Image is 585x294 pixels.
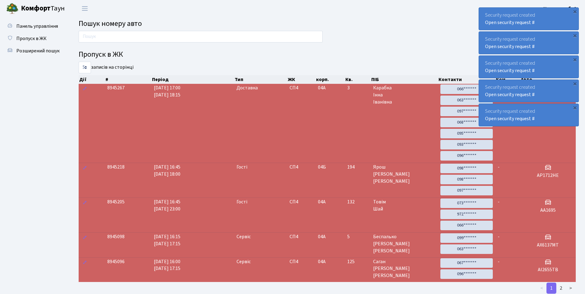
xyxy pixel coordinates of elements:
[373,233,435,255] span: Беспалько [PERSON_NAME] [PERSON_NAME]
[546,283,556,294] a: 1
[485,115,535,122] a: Open security request #
[347,198,368,206] span: 132
[107,233,125,240] span: 8945098
[572,80,578,87] div: ×
[79,31,323,43] input: Пошук
[543,5,578,12] a: Консьєрж б. 4.
[498,233,500,240] span: -
[438,75,495,84] th: Контакти
[151,75,234,84] th: Період
[154,164,180,178] span: [DATE] 16:45 [DATE] 18:00
[79,18,142,29] span: Пошук номеру авто
[373,198,435,213] span: Товім Шай
[3,45,65,57] a: Розширений пошук
[523,207,573,213] h5: АА1695
[479,8,579,30] div: Security request created
[3,20,65,32] a: Панель управління
[81,84,89,94] a: Редагувати
[318,258,326,265] span: 04А
[572,104,578,111] div: ×
[287,75,315,84] th: ЖК
[523,242,573,248] h5: АХ6137МТ
[347,258,368,265] span: 125
[79,75,105,84] th: Дії
[347,164,368,171] span: 194
[79,62,91,73] select: записів на сторінці
[21,3,51,13] b: Комфорт
[485,43,535,50] a: Open security request #
[347,233,368,240] span: 5
[371,75,438,84] th: ПІБ
[290,258,313,265] span: СП4
[290,198,313,206] span: СП4
[237,164,247,171] span: Гості
[107,258,125,265] span: 8945096
[373,84,435,106] span: Карабка Інна Іванівна
[237,198,247,206] span: Гості
[154,198,180,212] span: [DATE] 16:45 [DATE] 23:00
[234,75,287,84] th: Тип
[237,258,251,265] span: Сервіс
[107,164,125,170] span: 8945218
[21,3,65,14] span: Таун
[498,164,500,170] span: -
[16,23,58,30] span: Панель управління
[523,173,573,178] h5: АР1712НЕ
[237,84,258,92] span: Доставка
[3,32,65,45] a: Пропуск в ЖК
[556,283,566,294] a: 2
[485,91,535,98] a: Open security request #
[290,164,313,171] span: СП4
[523,267,573,273] h5: АІ2655ТВ
[105,75,152,84] th: #
[498,258,500,265] span: -
[479,32,579,54] div: Security request created
[572,32,578,39] div: ×
[479,56,579,78] div: Security request created
[345,75,371,84] th: Кв.
[498,198,500,205] span: -
[107,84,125,91] span: 8945267
[79,62,134,73] label: записів на сторінці
[572,8,578,14] div: ×
[16,35,47,42] span: Пропуск в ЖК
[79,50,576,59] h4: Пропуск в ЖК
[16,47,60,54] span: Розширений пошук
[81,233,89,243] a: Редагувати
[485,67,535,74] a: Open security request #
[154,258,180,272] span: [DATE] 16:00 [DATE] 17:15
[81,258,89,268] a: Редагувати
[6,2,19,15] img: logo.png
[81,198,89,208] a: Редагувати
[479,80,579,102] div: Security request created
[485,19,535,26] a: Open security request #
[237,233,251,240] span: Сервіс
[373,258,435,280] span: Саган [PERSON_NAME] [PERSON_NAME]
[479,104,579,126] div: Security request created
[318,84,326,91] span: 04А
[347,84,368,92] span: 3
[290,233,313,240] span: СП4
[77,3,93,14] button: Переключити навігацію
[373,164,435,185] span: Ярош [PERSON_NAME] [PERSON_NAME]
[290,84,313,92] span: СП4
[318,164,326,170] span: 04Б
[81,164,89,173] a: Редагувати
[318,233,326,240] span: 04А
[154,84,180,98] span: [DATE] 17:00 [DATE] 18:15
[315,75,345,84] th: корп.
[107,198,125,205] span: 8945205
[572,56,578,63] div: ×
[154,233,180,247] span: [DATE] 16:15 [DATE] 17:15
[318,198,326,205] span: 04А
[566,283,576,294] a: >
